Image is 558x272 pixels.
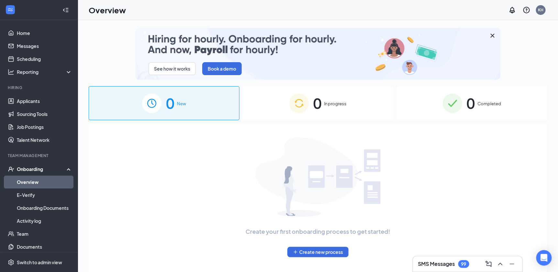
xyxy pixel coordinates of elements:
a: E-Verify [17,188,72,201]
a: Overview [17,176,72,188]
a: Applicants [17,95,72,108]
button: See how it works [148,62,196,75]
div: Open Intercom Messenger [536,250,552,266]
span: 0 [466,92,475,114]
a: Home [17,27,72,40]
svg: Minimize [508,260,516,268]
button: Minimize [507,259,517,269]
svg: QuestionInfo [522,6,530,14]
a: Activity log [17,214,72,227]
svg: Analysis [8,69,14,75]
span: 0 [166,92,174,114]
button: ComposeMessage [483,259,494,269]
h1: Overview [89,5,126,16]
button: PlusCreate new process [287,247,348,257]
svg: Settings [8,259,14,266]
svg: Cross [488,32,496,40]
a: Sourcing Tools [17,108,72,120]
a: Team [17,227,72,240]
svg: ComposeMessage [485,260,492,268]
svg: Notifications [508,6,516,14]
span: Completed [477,100,501,107]
svg: UserCheck [8,166,14,172]
div: KH [538,7,543,13]
div: Switch to admin view [17,259,62,266]
a: Messages [17,40,72,52]
a: Scheduling [17,52,72,65]
div: Hiring [8,85,71,90]
span: New [177,100,186,107]
span: In progress [324,100,346,107]
a: Documents [17,240,72,253]
button: Book a demo [202,62,242,75]
img: payroll-small.gif [136,28,500,80]
a: Talent Network [17,133,72,146]
div: Team Management [8,153,71,158]
a: Onboarding Documents [17,201,72,214]
button: ChevronUp [495,259,505,269]
span: Create your first onboarding process to get started! [246,227,390,236]
div: Reporting [17,69,72,75]
h3: SMS Messages [418,260,455,267]
a: Job Postings [17,120,72,133]
svg: WorkstreamLogo [7,6,14,13]
span: 0 [313,92,322,114]
div: 99 [461,261,466,267]
svg: ChevronUp [496,260,504,268]
svg: Plus [293,249,298,255]
div: Onboarding [17,166,67,172]
svg: Collapse [62,7,69,13]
